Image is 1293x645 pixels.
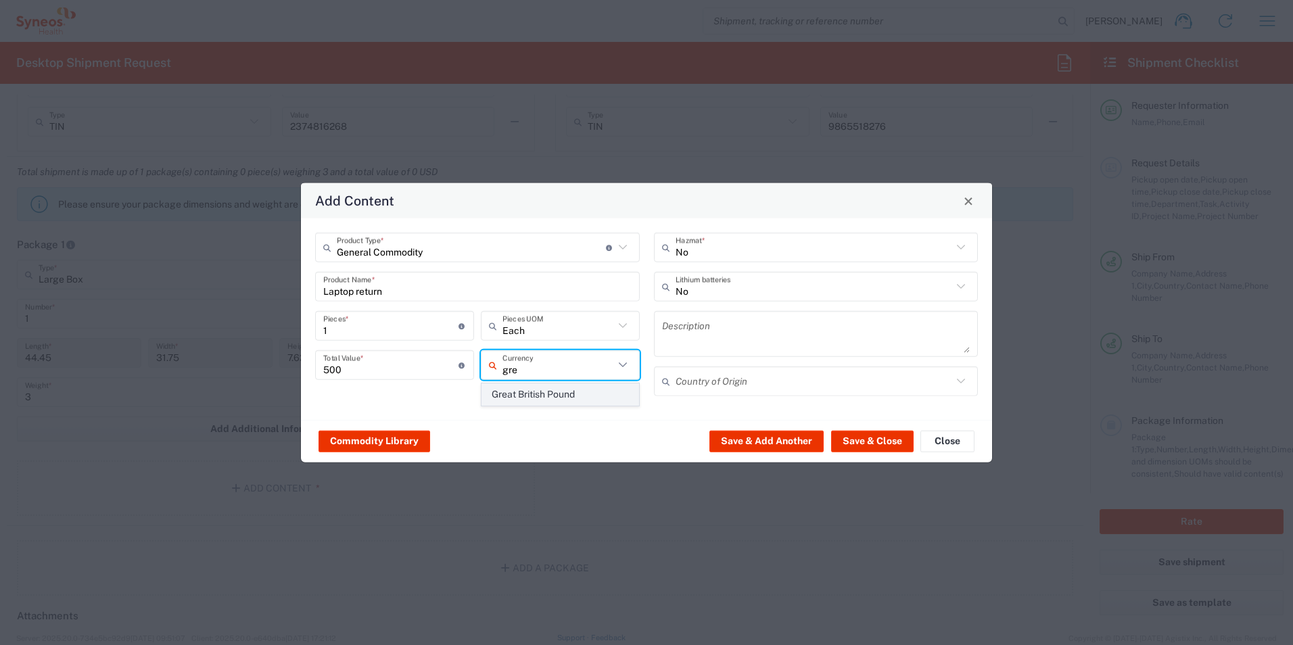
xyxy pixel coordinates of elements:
[319,430,430,452] button: Commodity Library
[709,430,824,452] button: Save & Add Another
[831,430,914,452] button: Save & Close
[315,191,394,210] h4: Add Content
[482,384,638,405] span: Great British Pound
[959,191,978,210] button: Close
[920,430,974,452] button: Close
